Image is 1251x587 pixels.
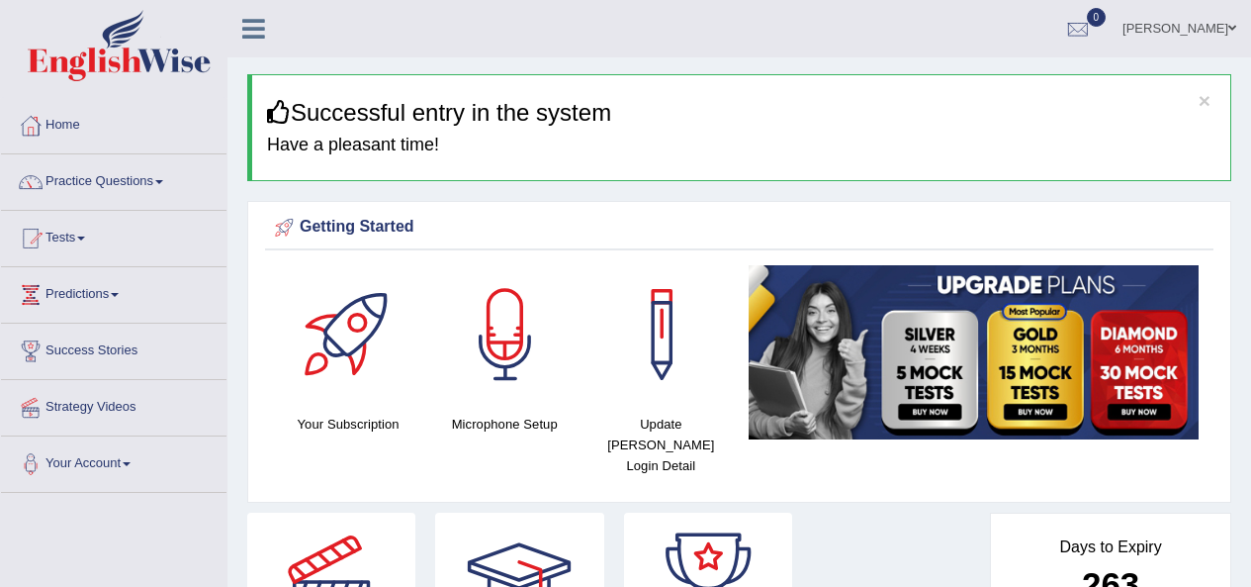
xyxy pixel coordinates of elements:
button: × [1199,90,1210,111]
span: 0 [1087,8,1107,27]
a: Home [1,98,226,147]
a: Practice Questions [1,154,226,204]
a: Success Stories [1,324,226,373]
h4: Have a pleasant time! [267,136,1215,155]
h4: Microphone Setup [436,414,573,435]
h3: Successful entry in the system [267,100,1215,126]
h4: Your Subscription [280,414,416,435]
div: Getting Started [270,213,1208,243]
a: Tests [1,211,226,260]
img: small5.jpg [749,265,1199,440]
a: Your Account [1,437,226,486]
h4: Days to Expiry [1013,538,1208,556]
h4: Update [PERSON_NAME] Login Detail [592,414,729,476]
a: Predictions [1,267,226,317]
a: Strategy Videos [1,380,226,430]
